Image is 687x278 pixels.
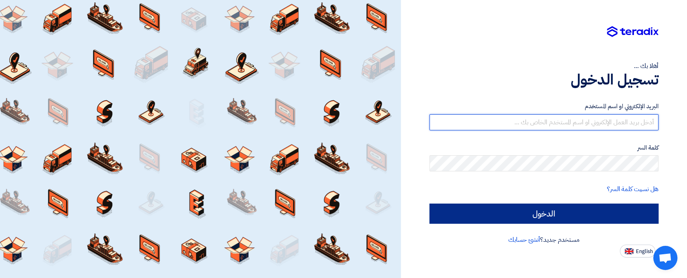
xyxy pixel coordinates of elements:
[508,235,540,245] a: أنشئ حسابك
[653,246,677,270] div: Open chat
[607,184,658,194] a: هل نسيت كلمة السر؟
[429,204,658,224] input: الدخول
[429,61,658,71] div: أهلا بك ...
[429,71,658,89] h1: تسجيل الدخول
[429,143,658,152] label: كلمة السر
[620,245,655,257] button: English
[429,102,658,111] label: البريد الإلكتروني او اسم المستخدم
[625,248,633,254] img: en-US.png
[636,249,653,254] span: English
[429,235,658,245] div: مستخدم جديد؟
[429,114,658,130] input: أدخل بريد العمل الإلكتروني او اسم المستخدم الخاص بك ...
[607,26,658,37] img: Teradix logo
